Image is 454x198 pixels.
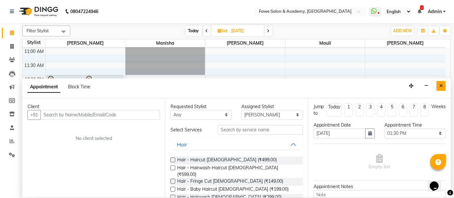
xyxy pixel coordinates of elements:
div: 11:00 AM [23,48,45,55]
button: Hair [173,139,300,150]
span: Sat [216,28,230,33]
li: 2 [355,103,364,117]
span: Appointment [27,81,60,93]
span: Hair - Fringe Cut [DEMOGRAPHIC_DATA] (₹149.00) [177,178,283,186]
div: No client selected [43,135,145,142]
li: 7 [410,103,418,117]
span: Today [186,26,202,36]
span: Hair - Hairwash-Haircut [DEMOGRAPHIC_DATA] (₹599.00) [177,165,298,178]
div: 11:30 AM [23,62,45,69]
span: 2 [420,5,424,10]
span: Hair - Haircut [DEMOGRAPHIC_DATA] (₹499.00) [177,157,277,165]
span: Mauli [285,39,365,47]
div: Appointment Time [384,122,446,128]
div: Assigned Stylist [241,103,303,110]
div: [DEMOGRAPHIC_DATA][PERSON_NAME], 12:00 PM-03:00 PM, Hair - Global Highlights Below Shoulders [47,75,85,158]
div: Hair [177,141,187,148]
div: Select Services [166,127,213,133]
span: Hair - Baby Haircut [DEMOGRAPHIC_DATA] (₹199.00) [177,186,289,194]
span: Empty list [369,154,390,170]
span: Manisha [125,39,205,47]
span: ADD NEW [393,28,412,33]
b: 08047224946 [70,3,98,20]
span: [PERSON_NAME] [365,39,445,47]
input: 2025-10-11 [230,26,261,36]
div: [PERSON_NAME], 12:00 PM-01:30 PM, Hair - Touch Up 2 Inches ([MEDICAL_DATA] Free) [85,75,123,116]
li: 6 [399,103,407,117]
div: Jump to [314,103,324,117]
button: Close [436,81,446,91]
div: Appointment Date [314,122,375,128]
div: Requested Stylist [170,103,232,110]
li: 3 [366,103,375,117]
span: [PERSON_NAME] [205,39,285,47]
img: logo [16,3,60,20]
li: 1 [344,103,353,117]
input: yyyy-mm-dd [314,128,366,138]
span: Block Time [68,84,90,90]
li: 4 [377,103,385,117]
input: Search by Name/Mobile/Email/Code [41,110,160,120]
div: Client [27,103,160,110]
input: Search by service name [218,125,303,135]
iframe: chat widget [427,172,448,192]
button: ADD NEW [391,26,413,35]
div: Appointment Notes [314,183,446,190]
div: Stylist [23,39,45,46]
span: [PERSON_NAME] [46,39,125,47]
span: Admin [428,8,442,15]
button: +91 [27,110,41,120]
div: Today [328,104,340,110]
li: 5 [388,103,396,117]
div: Weeks [431,103,446,110]
div: 12:00 PM [24,76,45,83]
a: 2 [418,9,421,14]
li: 8 [420,103,429,117]
span: Filter Stylist [26,28,49,33]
